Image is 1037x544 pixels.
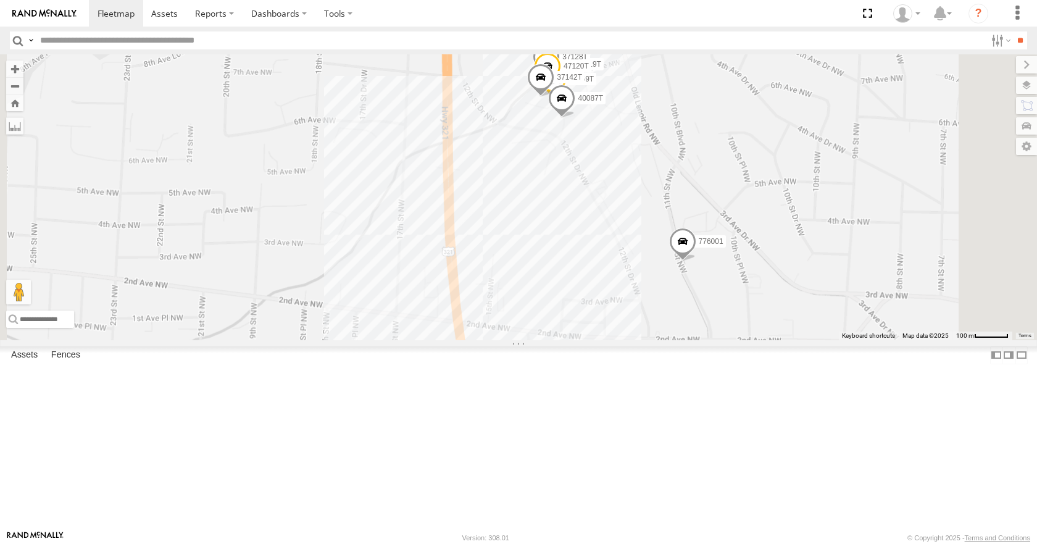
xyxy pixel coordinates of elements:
span: 37142T [557,73,582,82]
label: Dock Summary Table to the Left [990,346,1002,364]
label: Assets [5,347,44,364]
label: Dock Summary Table to the Right [1002,346,1015,364]
span: 40119T [576,60,601,69]
div: Todd Sigmon [889,4,925,23]
label: Measure [6,117,23,135]
div: © Copyright 2025 - [907,534,1030,542]
span: 47120T [564,62,589,70]
button: Map Scale: 100 m per 52 pixels [952,332,1012,340]
span: 40087T [578,94,603,103]
span: 776001 [699,237,723,246]
a: Visit our Website [7,532,64,544]
a: Terms (opens in new tab) [1018,333,1031,338]
button: Drag Pegman onto the map to open Street View [6,280,31,304]
label: Hide Summary Table [1015,346,1028,364]
span: Map data ©2025 [902,332,949,339]
button: Keyboard shortcuts [842,332,895,340]
img: rand-logo.svg [12,9,77,18]
label: Map Settings [1016,138,1037,155]
label: Fences [45,347,86,364]
label: Search Query [26,31,36,49]
i: ? [968,4,988,23]
label: Search Filter Options [986,31,1013,49]
span: 37128T [562,53,588,62]
button: Zoom Home [6,94,23,111]
button: Zoom in [6,61,23,77]
span: 100 m [956,332,974,339]
div: Version: 308.01 [462,534,509,542]
a: Terms and Conditions [965,534,1030,542]
button: Zoom out [6,77,23,94]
